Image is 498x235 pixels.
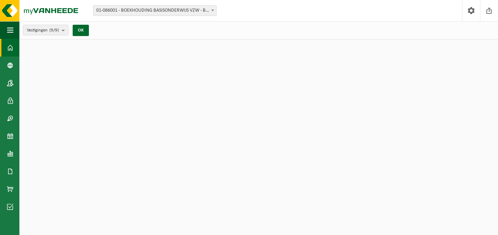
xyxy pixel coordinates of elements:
[23,25,68,35] button: Vestigingen(9/9)
[93,6,216,16] span: 01-086001 - BOEKHOUDING BASISONDERWIJS VZW - BLANKENBERGE
[93,5,217,16] span: 01-086001 - BOEKHOUDING BASISONDERWIJS VZW - BLANKENBERGE
[73,25,89,36] button: OK
[27,25,59,36] span: Vestigingen
[49,28,59,33] count: (9/9)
